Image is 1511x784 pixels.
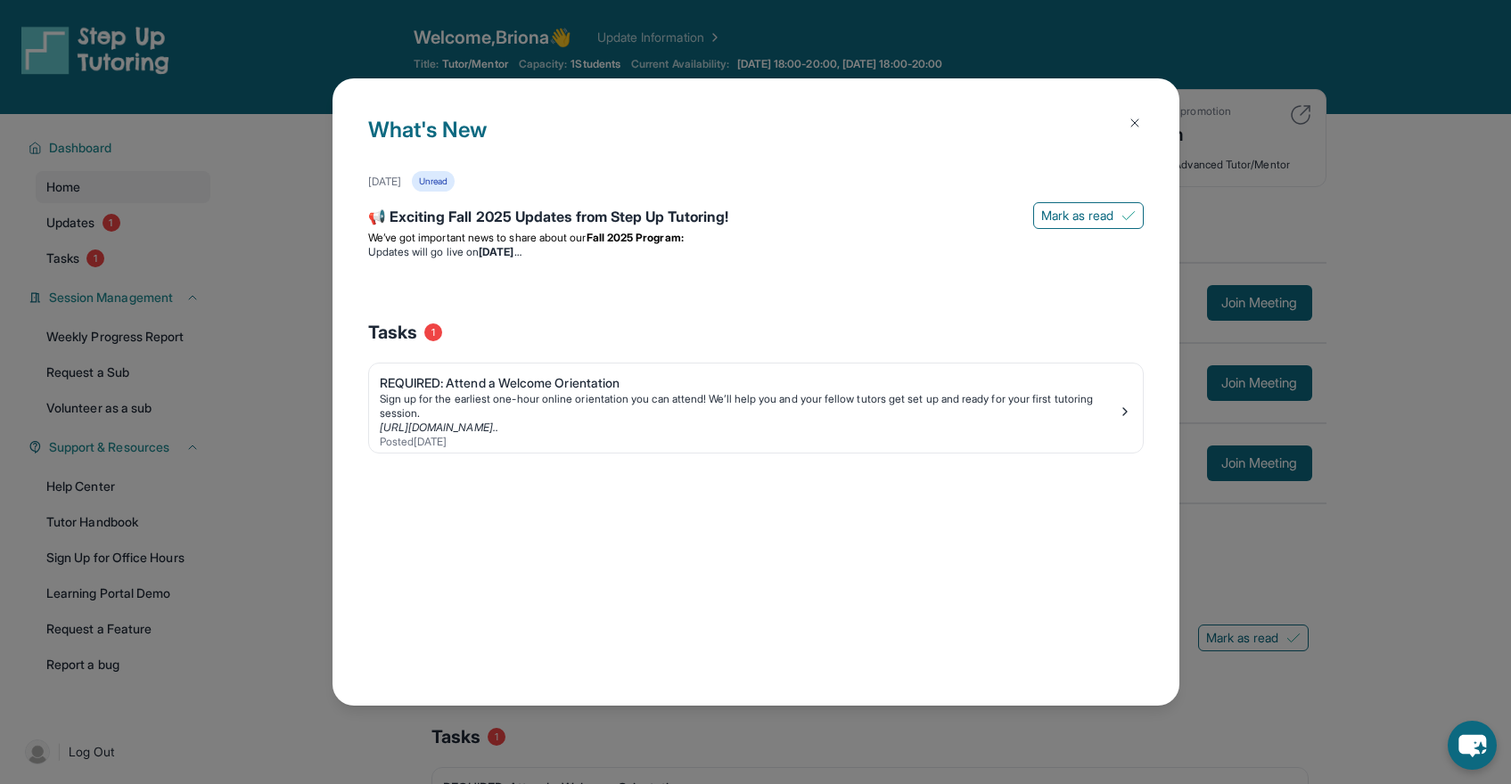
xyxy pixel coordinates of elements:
div: Unread [412,171,455,192]
li: Updates will go live on [368,245,1144,259]
img: Mark as read [1121,208,1136,223]
span: Tasks [368,320,417,345]
span: 1 [424,323,442,341]
img: Close Icon [1128,116,1142,130]
span: We’ve got important news to share about our [368,231,587,244]
a: [URL][DOMAIN_NAME].. [380,421,498,434]
a: REQUIRED: Attend a Welcome OrientationSign up for the earliest one-hour online orientation you ca... [369,363,1143,453]
button: Mark as read [1033,202,1144,229]
h1: What's New [368,114,1144,171]
div: [DATE] [368,175,401,189]
strong: Fall 2025 Program: [587,231,684,244]
div: REQUIRED: Attend a Welcome Orientation [380,374,1118,392]
div: 📢 Exciting Fall 2025 Updates from Step Up Tutoring! [368,206,1144,231]
div: Posted [DATE] [380,435,1118,449]
span: Mark as read [1041,207,1114,225]
strong: [DATE] [479,245,521,258]
div: Sign up for the earliest one-hour online orientation you can attend! We’ll help you and your fell... [380,392,1118,421]
button: chat-button [1448,721,1497,770]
